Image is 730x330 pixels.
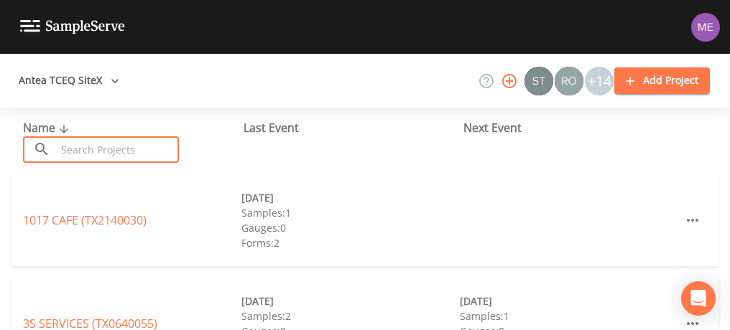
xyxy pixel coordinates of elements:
[614,67,710,94] button: Add Project
[241,308,460,324] div: Samples: 2
[691,13,720,42] img: d4d65db7c401dd99d63b7ad86343d265
[460,293,678,308] div: [DATE]
[525,67,553,95] img: c0670e89e469b6405363224a5fca805c
[23,212,147,228] a: 1017 CAFE (TX2140030)
[585,67,614,95] div: +14
[20,20,125,34] img: logo
[241,205,460,220] div: Samples: 1
[241,220,460,235] div: Gauges: 0
[555,67,583,95] img: 7e5c62b91fde3b9fc00588adc1700c9a
[13,67,125,94] button: Antea TCEQ SiteX
[554,67,584,95] div: Rodolfo Ramirez
[241,190,460,205] div: [DATE]
[23,120,73,136] span: Name
[244,119,464,136] div: Last Event
[463,119,684,136] div: Next Event
[56,136,179,163] input: Search Projects
[460,308,678,324] div: Samples: 1
[241,293,460,308] div: [DATE]
[241,235,460,250] div: Forms: 2
[524,67,554,95] div: Stan Porter
[681,281,716,316] div: Open Intercom Messenger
